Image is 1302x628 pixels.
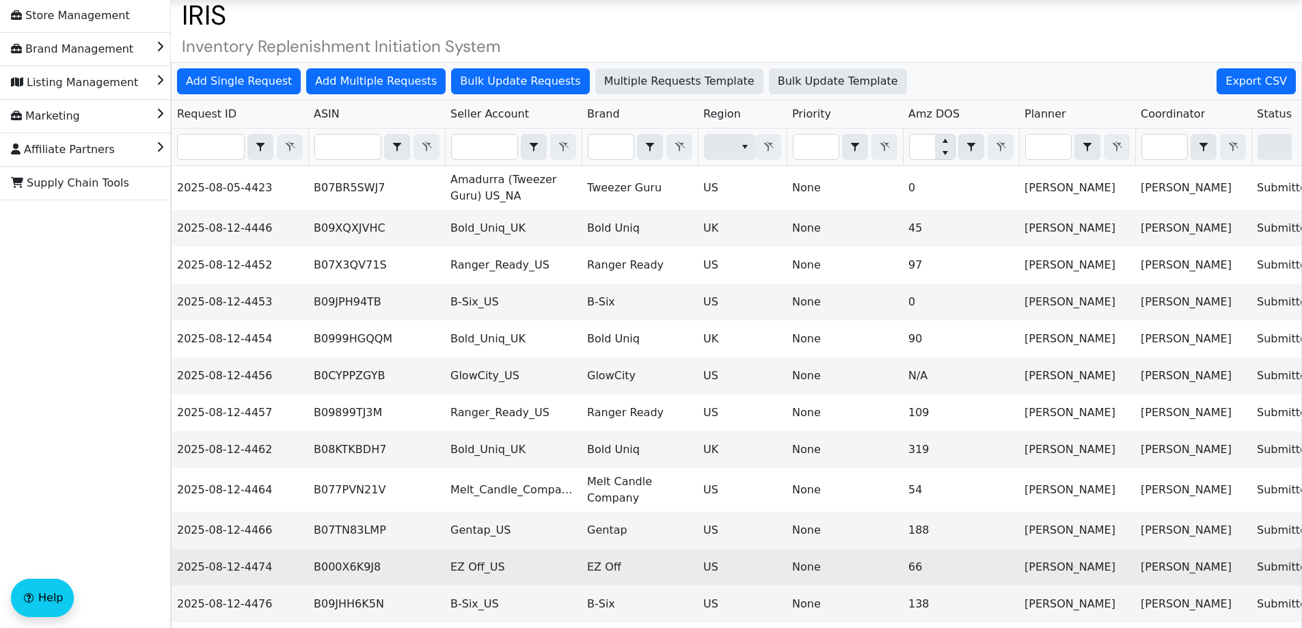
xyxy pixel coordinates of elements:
td: Ranger Ready [582,247,698,284]
td: US [698,166,787,210]
td: 2025-08-12-4462 [172,431,308,468]
td: Gentap [582,512,698,549]
span: Planner [1025,106,1066,122]
td: None [787,549,903,586]
td: B09XQXJVHC [308,210,445,247]
span: ASIN [314,106,340,122]
td: None [787,210,903,247]
td: 90 [903,320,1019,357]
td: 45 [903,210,1019,247]
td: None [787,586,903,623]
td: 2025-08-12-4476 [172,586,308,623]
td: GlowCity [582,357,698,394]
td: Ranger_Ready_US [445,247,582,284]
td: [PERSON_NAME] [1019,166,1135,210]
td: None [787,357,903,394]
span: Choose Operator [958,134,984,160]
td: 2025-08-12-4446 [172,210,308,247]
td: 2025-08-12-4453 [172,284,308,320]
td: B0CYPPZGYB [308,357,445,394]
span: Listing Management [11,72,138,94]
td: US [698,468,787,512]
td: Melt_Candle_Company_US [445,468,582,512]
td: B08KTKBDH7 [308,431,445,468]
td: US [698,247,787,284]
td: [PERSON_NAME] [1019,468,1135,512]
td: B077PVN21V [308,468,445,512]
td: EZ Off_US [445,549,582,586]
td: [PERSON_NAME] [1135,320,1251,357]
td: [PERSON_NAME] [1019,431,1135,468]
span: Filter [704,134,755,160]
td: US [698,394,787,431]
span: Brand Management [11,38,133,60]
span: Multiple Requests Template [604,73,755,90]
td: Ranger_Ready_US [445,394,582,431]
button: Bulk Update Template [769,68,907,94]
td: None [787,512,903,549]
td: [PERSON_NAME] [1135,247,1251,284]
span: Seller Account [450,106,529,122]
td: 2025-08-12-4456 [172,357,308,394]
button: select [248,135,273,159]
td: [PERSON_NAME] [1019,549,1135,586]
span: Status [1257,106,1292,122]
td: Ranger Ready [582,394,698,431]
td: B07TN83LMP [308,512,445,549]
span: Choose Operator [1074,134,1100,160]
input: Filter [588,135,634,159]
button: select [521,135,546,159]
td: 319 [903,431,1019,468]
button: select [959,135,984,159]
button: select [1191,135,1216,159]
td: [PERSON_NAME] [1135,512,1251,549]
td: 2025-08-12-4464 [172,468,308,512]
td: Bold_Uniq_UK [445,320,582,357]
td: [PERSON_NAME] [1135,166,1251,210]
td: 2025-08-12-4466 [172,512,308,549]
th: Filter [1019,128,1135,166]
span: Choose Operator [637,134,663,160]
td: B-Six [582,586,698,623]
td: 2025-08-12-4452 [172,247,308,284]
td: 188 [903,512,1019,549]
th: Filter [787,128,903,166]
span: Bulk Update Requests [460,73,580,90]
span: Marketing [11,105,80,127]
span: Add Multiple Requests [315,73,437,90]
td: [PERSON_NAME] [1019,247,1135,284]
span: Export CSV [1225,73,1287,90]
td: 2025-08-12-4474 [172,549,308,586]
td: B0999HGQQM [308,320,445,357]
td: B09JHH6K5N [308,586,445,623]
td: None [787,431,903,468]
button: Export CSV [1217,68,1296,94]
td: UK [698,431,787,468]
td: UK [698,210,787,247]
td: [PERSON_NAME] [1135,210,1251,247]
td: B09JPH94TB [308,284,445,320]
td: [PERSON_NAME] [1019,586,1135,623]
span: Affiliate Partners [11,139,115,161]
input: Filter [315,135,381,159]
td: [PERSON_NAME] [1019,394,1135,431]
span: Region [703,106,741,122]
span: Request ID [177,106,236,122]
td: None [787,284,903,320]
h4: Inventory Replenishment Initiation System [171,37,1302,57]
td: None [787,166,903,210]
td: 2025-08-05-4423 [172,166,308,210]
td: UK [698,320,787,357]
td: Tweezer Guru [582,166,698,210]
button: Help floatingactionbutton [11,579,74,617]
input: Filter [178,135,244,159]
td: US [698,284,787,320]
td: [PERSON_NAME] [1135,284,1251,320]
th: Filter [582,128,698,166]
td: Gentap_US [445,512,582,549]
td: [PERSON_NAME] [1135,549,1251,586]
td: Amadurra (Tweezer Guru) US_NA [445,166,582,210]
span: Brand [587,106,620,122]
td: [PERSON_NAME] [1019,210,1135,247]
td: [PERSON_NAME] [1019,512,1135,549]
